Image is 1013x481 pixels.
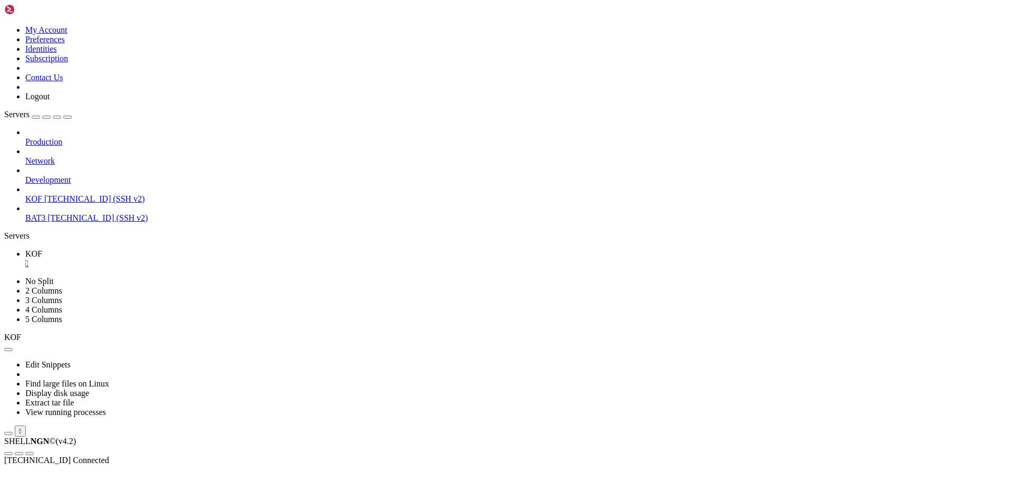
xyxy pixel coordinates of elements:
a: Network [25,156,1009,166]
a: Servers [4,110,72,119]
a: BAT3 [TECHNICAL_ID] (SSH v2) [25,213,1009,223]
a: Subscription [25,54,68,63]
a: 4 Columns [25,305,62,314]
a: Contact Us [25,73,63,82]
span: BAT3 [25,213,45,222]
li: BAT3 [TECHNICAL_ID] (SSH v2) [25,204,1009,223]
a: Display disk usage [25,389,89,398]
span: Servers [4,110,30,119]
a: Find large files on Linux [25,379,109,388]
span: Network [25,156,55,165]
a: KOF [25,249,1009,268]
a: Edit Snippets [25,360,71,369]
div:  [19,427,22,435]
img: Shellngn [4,4,65,15]
a: Logout [25,92,50,101]
a: Identities [25,44,57,53]
span: [TECHNICAL_ID] (SSH v2) [47,213,148,222]
span: Development [25,175,71,184]
a: Preferences [25,35,65,44]
a: 5 Columns [25,315,62,324]
span: KOF [4,333,21,342]
a: My Account [25,25,68,34]
a: Production [25,137,1009,147]
a: KOF [TECHNICAL_ID] (SSH v2) [25,194,1009,204]
a: 2 Columns [25,286,62,295]
div: Servers [4,231,1009,241]
span: Production [25,137,62,146]
li: Development [25,166,1009,185]
button:  [15,426,26,437]
a: View running processes [25,408,106,417]
a: 3 Columns [25,296,62,305]
span: [TECHNICAL_ID] (SSH v2) [44,194,145,203]
li: Production [25,128,1009,147]
li: KOF [TECHNICAL_ID] (SSH v2) [25,185,1009,204]
span: KOF [25,249,42,258]
span: KOF [25,194,42,203]
li: Network [25,147,1009,166]
a: No Split [25,277,54,286]
a:  [25,259,1009,268]
a: Extract tar file [25,398,74,407]
a: Development [25,175,1009,185]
